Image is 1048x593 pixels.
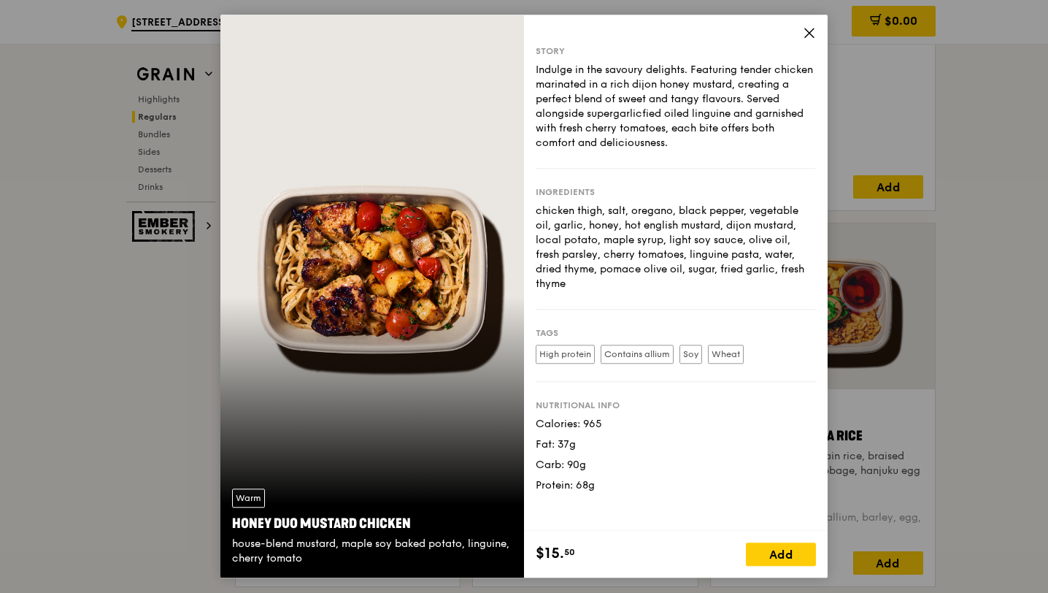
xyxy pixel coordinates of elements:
[232,489,265,508] div: Warm
[536,478,816,493] div: Protein: 68g
[536,458,816,473] div: Carb: 90g
[679,345,702,364] label: Soy
[536,63,816,150] div: Indulge in the savoury delights. Featuring tender chicken marinated in a rich dijon honey mustard...
[536,399,816,411] div: Nutritional info
[708,345,744,364] label: Wheat
[746,543,816,567] div: Add
[536,204,816,291] div: chicken thigh, salt, oregano, black pepper, vegetable oil, garlic, honey, hot english mustard, di...
[536,186,816,198] div: Ingredients
[536,345,595,364] label: High protein
[536,327,816,339] div: Tags
[232,537,512,567] div: house-blend mustard, maple soy baked potato, linguine, cherry tomato
[601,345,674,364] label: Contains allium
[564,547,575,559] span: 50
[536,417,816,432] div: Calories: 965
[232,514,512,535] div: Honey Duo Mustard Chicken
[536,543,564,565] span: $15.
[536,45,816,57] div: Story
[536,437,816,452] div: Fat: 37g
